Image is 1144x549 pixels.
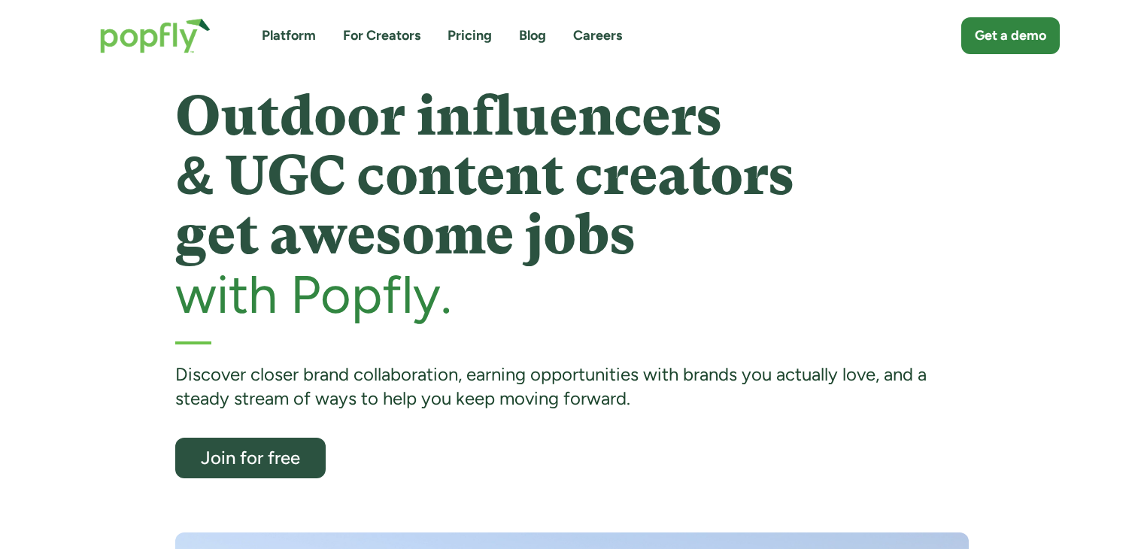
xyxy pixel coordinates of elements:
a: For Creators [343,26,420,45]
a: Blog [519,26,546,45]
a: Join for free [175,438,326,478]
div: Get a demo [975,26,1046,45]
div: Discover closer brand collaboration, earning opportunities with brands you actually love, and a s... [175,362,969,411]
h1: Outdoor influencers & UGC content creators get awesome jobs [175,86,969,265]
h2: with Popfly. [175,265,969,323]
a: Get a demo [961,17,1060,54]
div: Join for free [189,448,312,467]
a: Pricing [448,26,492,45]
a: home [85,3,226,68]
a: Careers [573,26,622,45]
a: Platform [262,26,316,45]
